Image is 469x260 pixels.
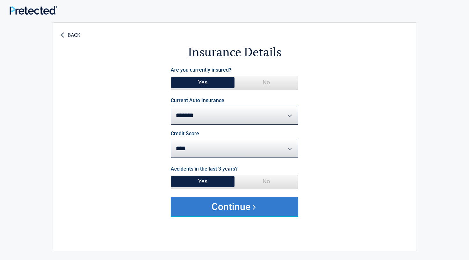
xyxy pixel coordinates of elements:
[171,165,238,173] label: Accidents in the last 3 years?
[171,76,234,89] span: Yes
[171,131,199,136] label: Credit Score
[171,98,224,103] label: Current Auto Insurance
[171,66,231,74] label: Are you currently insured?
[234,76,298,89] span: No
[10,6,57,15] img: Main Logo
[171,175,234,188] span: Yes
[88,44,381,60] h2: Insurance Details
[59,27,82,38] a: BACK
[171,197,298,216] button: Continue
[234,175,298,188] span: No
